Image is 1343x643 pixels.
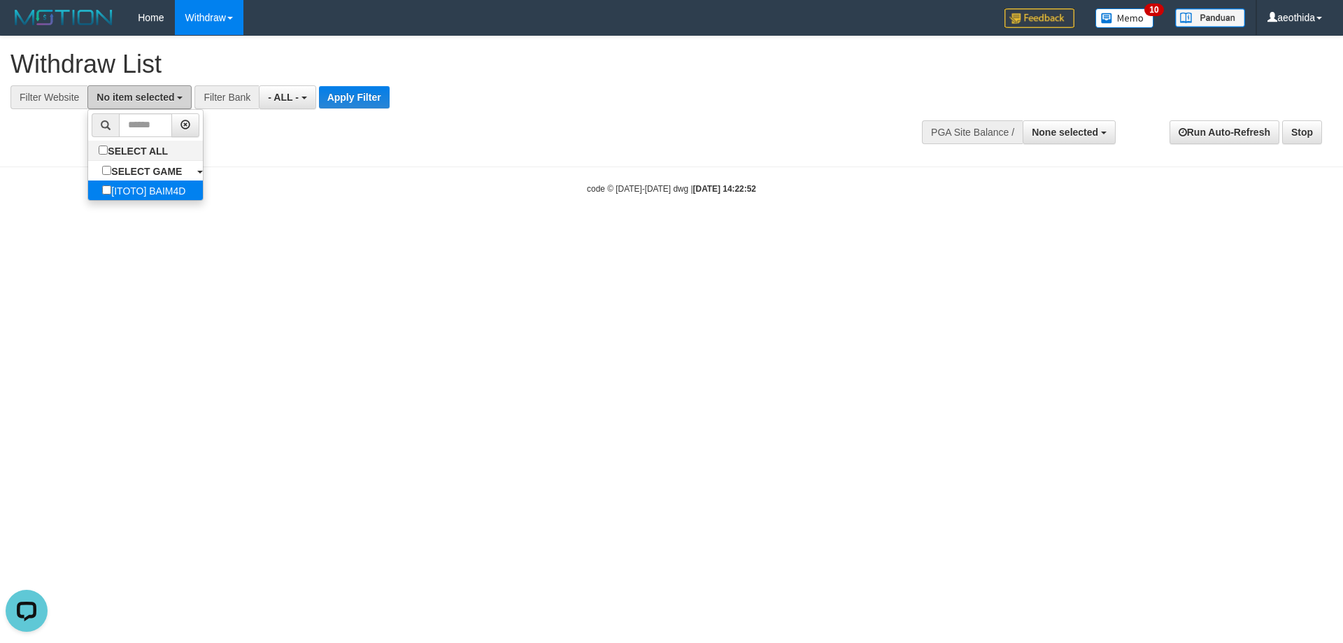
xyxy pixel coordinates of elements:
span: 10 [1144,3,1163,16]
input: [ITOTO] BAIM4D [102,185,111,195]
img: MOTION_logo.png [10,7,117,28]
button: No item selected [87,85,192,109]
input: SELECT GAME [102,166,111,175]
strong: [DATE] 14:22:52 [693,184,756,194]
img: Button%20Memo.svg [1095,8,1154,28]
img: Feedback.jpg [1004,8,1074,28]
div: PGA Site Balance / [922,120,1023,144]
div: Filter Website [10,85,87,109]
b: SELECT GAME [111,166,182,177]
span: None selected [1032,127,1098,138]
span: - ALL - [268,92,299,103]
h1: Withdraw List [10,50,881,78]
input: SELECT ALL [99,146,108,155]
a: Run Auto-Refresh [1170,120,1279,144]
label: [ITOTO] BAIM4D [88,181,199,200]
button: None selected [1023,120,1116,144]
button: - ALL - [259,85,315,109]
label: SELECT ALL [88,141,182,160]
button: Open LiveChat chat widget [6,6,48,48]
img: panduan.png [1175,8,1245,27]
small: code © [DATE]-[DATE] dwg | [587,184,756,194]
span: No item selected [97,92,174,103]
button: Apply Filter [319,86,390,108]
div: Filter Bank [194,85,259,109]
a: SELECT GAME [88,161,203,181]
a: Stop [1282,120,1322,144]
